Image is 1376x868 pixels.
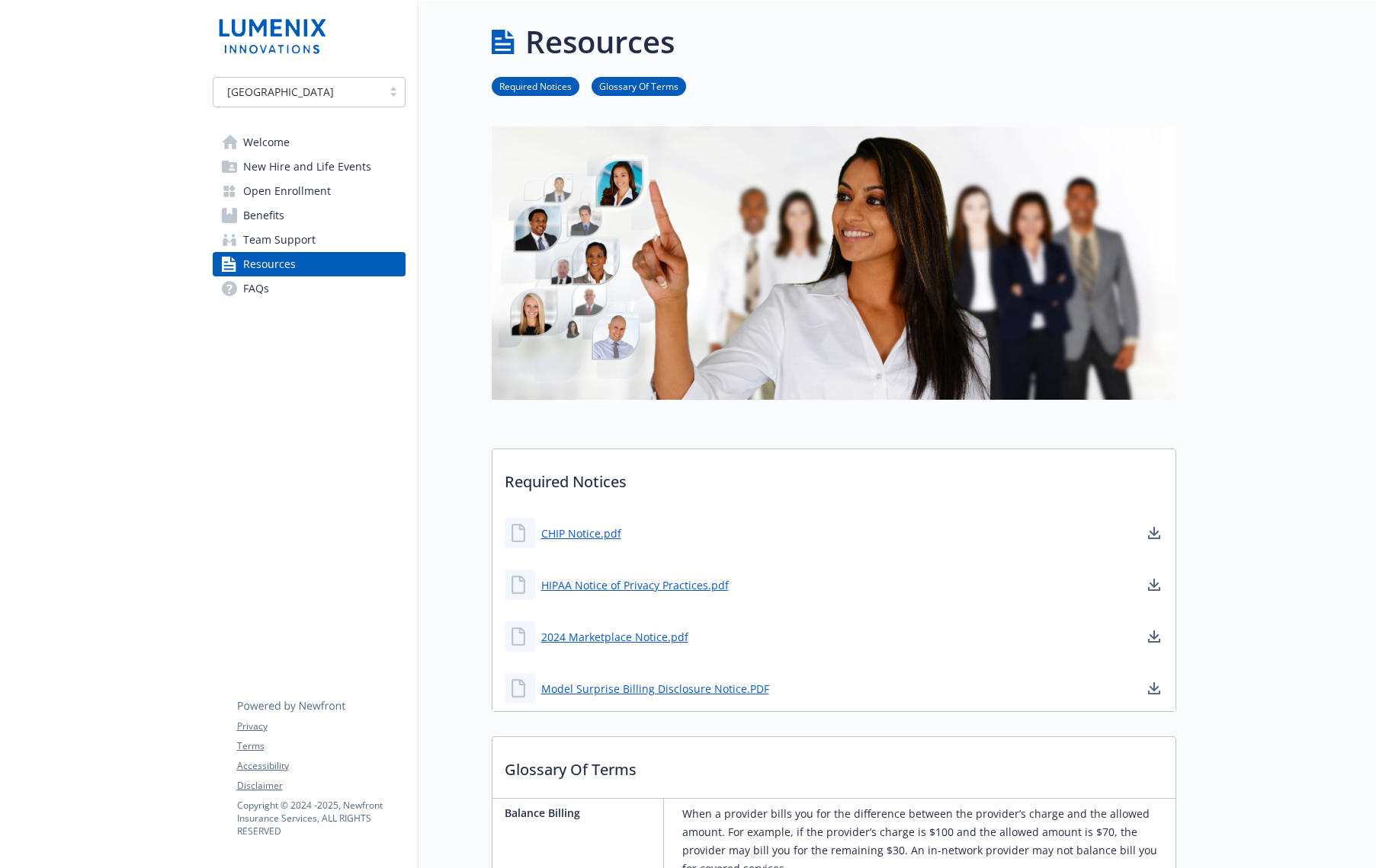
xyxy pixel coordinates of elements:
a: 2024 Marketplace Notice.pdf [541,629,688,645]
h1: Resources [525,19,675,65]
p: Glossary Of Terms [492,737,1176,793]
a: download document [1145,576,1163,594]
p: Balance Billing [505,805,657,821]
p: Copyright © 2024 - 2025 , Newfront Insurance Services, ALL RIGHTS RESERVED [237,799,405,838]
a: Terms [237,739,405,753]
a: New Hire and Life Events [213,155,406,179]
a: Team Support [213,228,406,252]
a: Accessibility [237,759,405,773]
span: Resources [243,252,296,276]
a: Glossary Of Terms [592,78,686,93]
a: download document [1145,627,1163,646]
a: CHIP Notice.pdf [541,525,621,541]
span: Team Support [243,228,316,252]
a: Benefits [213,203,406,228]
span: New Hire and Life Events [243,155,371,179]
a: Privacy [237,720,405,733]
a: HIPAA Notice of Privacy Practices.pdf [541,577,729,593]
img: resources page banner [492,126,1176,400]
span: [GEOGRAPHIC_DATA] [221,84,374,100]
a: Required Notices [492,78,579,93]
a: Resources [213,252,406,276]
span: Open Enrollment [243,179,331,203]
a: download document [1145,679,1163,697]
a: download document [1145,524,1163,542]
span: Welcome [243,130,290,155]
a: Welcome [213,130,406,155]
a: Open Enrollment [213,179,406,203]
a: FAQs [213,276,406,301]
span: FAQs [243,276,269,301]
a: Disclaimer [237,779,405,793]
span: Benefits [243,203,284,228]
span: [GEOGRAPHIC_DATA] [227,84,334,100]
p: Required Notices [492,449,1176,506]
a: Model Surprise Billing Disclosure Notice.PDF [541,681,769,697]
